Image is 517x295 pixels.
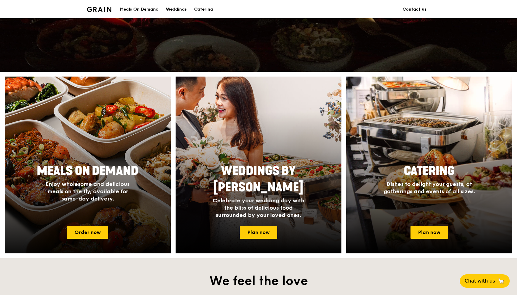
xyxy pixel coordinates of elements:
[498,277,505,285] span: 🦙
[87,7,112,12] img: Grain
[67,226,108,239] a: Order now
[162,0,190,19] a: Weddings
[176,77,341,253] img: weddings-card.4f3003b8.jpg
[176,77,341,253] a: Weddings by [PERSON_NAME]Celebrate your wedding day with the bliss of delicious food surrounded b...
[240,226,277,239] a: Plan now
[346,77,512,253] a: CateringDishes to delight your guests, at gatherings and events of all sizes.Plan now
[194,0,213,19] div: Catering
[5,77,171,253] a: Meals On DemandEnjoy wholesome and delicious meals on the fly, available for same-day delivery.Or...
[37,164,138,178] span: Meals On Demand
[46,181,130,202] span: Enjoy wholesome and delicious meals on the fly, available for same-day delivery.
[213,197,304,218] span: Celebrate your wedding day with the bliss of delicious food surrounded by your loved ones.
[190,0,217,19] a: Catering
[346,77,512,253] img: catering-card.e1cfaf3e.jpg
[166,0,187,19] div: Weddings
[120,0,159,19] div: Meals On Demand
[213,164,303,195] span: Weddings by [PERSON_NAME]
[465,277,495,285] span: Chat with us
[410,226,448,239] a: Plan now
[399,0,430,19] a: Contact us
[404,164,455,178] span: Catering
[384,181,475,195] span: Dishes to delight your guests, at gatherings and events of all sizes.
[460,274,510,288] button: Chat with us🦙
